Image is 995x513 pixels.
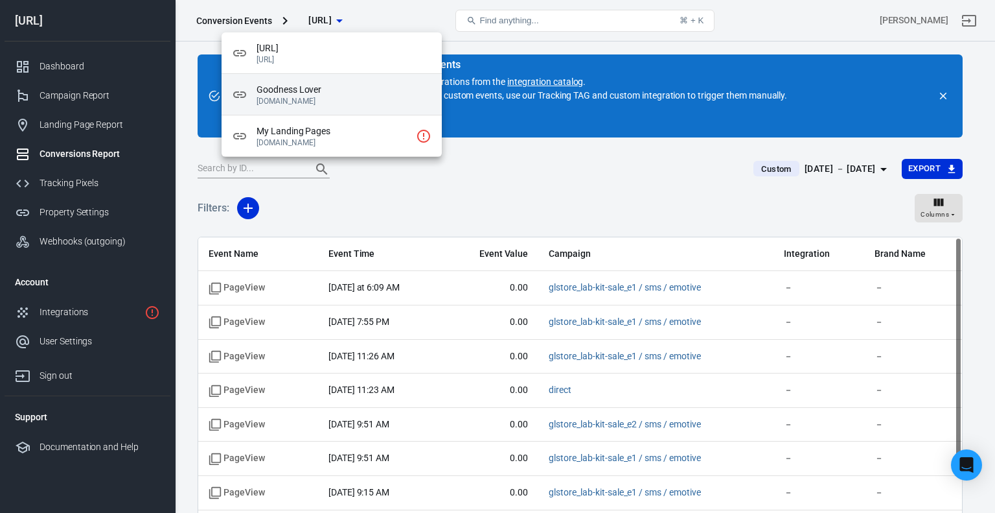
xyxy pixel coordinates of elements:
div: My Landing Pages[DOMAIN_NAME] [222,115,442,157]
p: [URL] [257,55,431,64]
p: [DOMAIN_NAME] [257,97,431,106]
div: [URL][URL] [222,32,442,74]
div: Open Intercom Messenger [951,449,982,481]
a: Click to setup tracking script [408,121,439,152]
span: Goodness Lover [257,83,431,97]
span: My Landing Pages [257,125,411,138]
span: [URL] [257,42,431,55]
div: Goodness Lover[DOMAIN_NAME] [222,74,442,115]
p: [DOMAIN_NAME] [257,138,411,147]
